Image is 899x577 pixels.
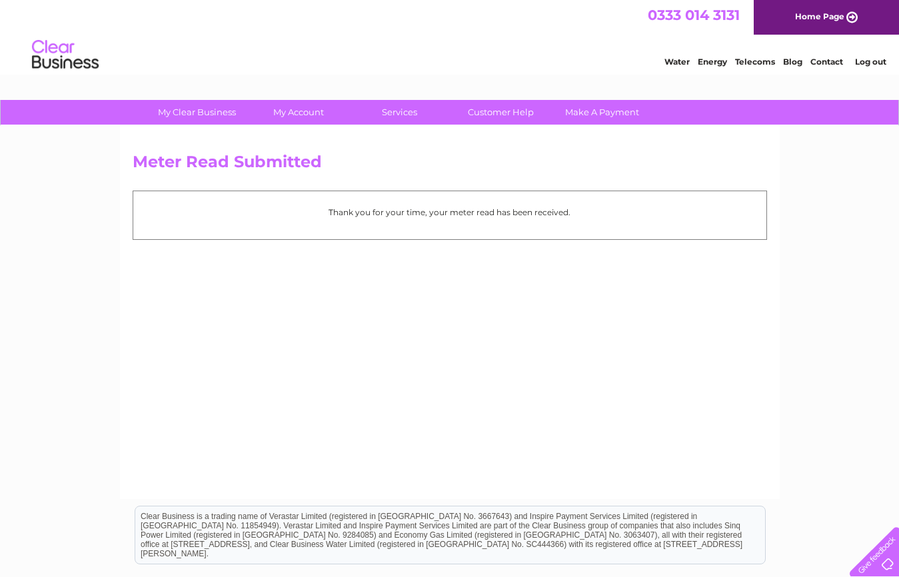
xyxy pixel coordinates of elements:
a: Blog [783,57,802,67]
a: Services [345,100,454,125]
a: Energy [698,57,727,67]
a: My Clear Business [142,100,252,125]
a: Water [664,57,690,67]
a: My Account [243,100,353,125]
a: Customer Help [446,100,556,125]
a: Contact [810,57,843,67]
div: Clear Business is a trading name of Verastar Limited (registered in [GEOGRAPHIC_DATA] No. 3667643... [135,7,765,65]
a: Make A Payment [547,100,657,125]
h2: Meter Read Submitted [133,153,767,178]
img: logo.png [31,35,99,75]
p: Thank you for your time, your meter read has been received. [140,206,760,219]
a: Log out [855,57,886,67]
a: Telecoms [735,57,775,67]
a: 0333 014 3131 [648,7,740,23]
